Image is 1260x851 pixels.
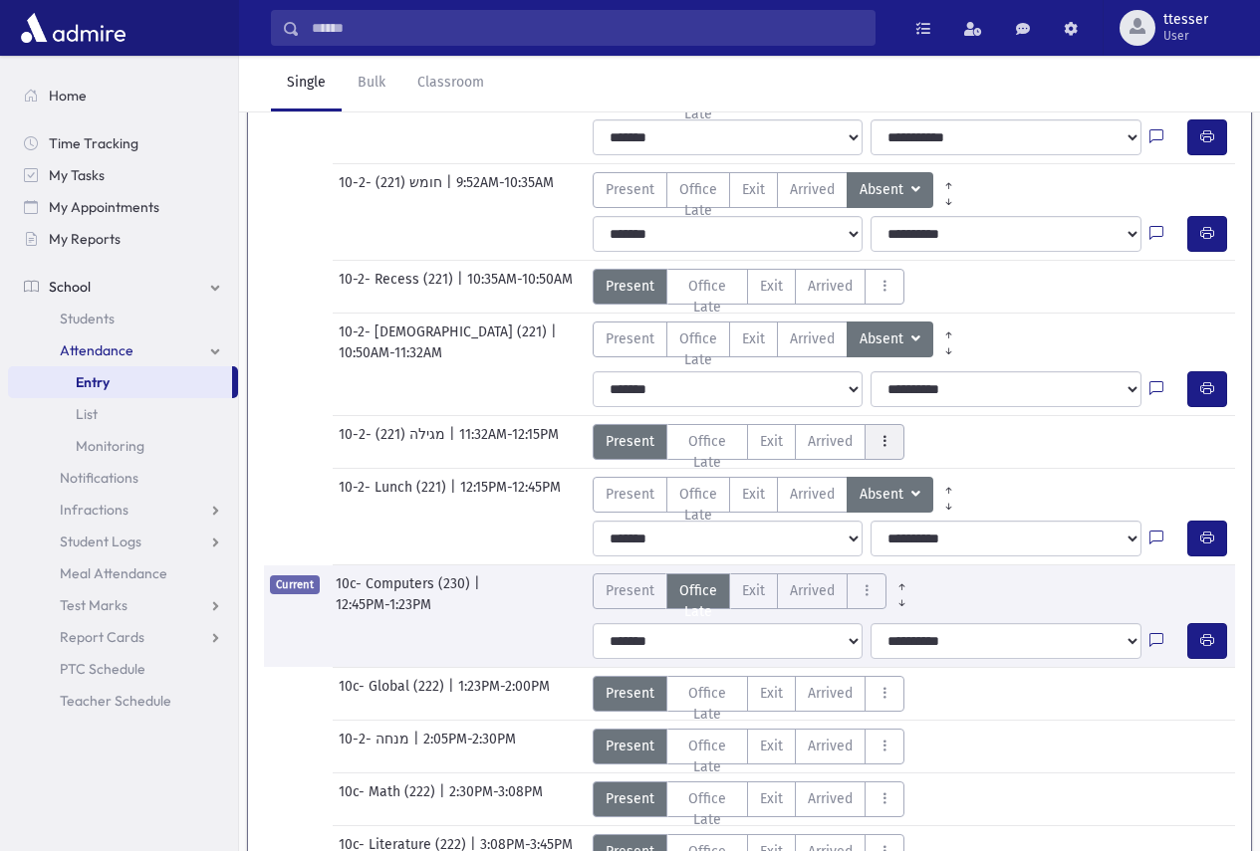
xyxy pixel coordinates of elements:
span: Present [606,276,654,297]
span: 11:32AM-12:15PM [459,424,559,460]
div: AttTypes [593,269,905,305]
a: All Prior [933,477,964,493]
span: Test Marks [60,596,127,614]
span: Office Late [679,788,736,830]
div: AttTypes [593,676,905,712]
span: 10c- Math (222) [339,781,439,817]
span: Attendance [60,341,133,359]
div: AttTypes [593,477,964,513]
div: AttTypes [593,781,905,817]
span: Students [60,310,115,327]
span: 10c- Computers (230) [336,573,474,594]
span: Present [606,431,654,452]
span: 2:05PM-2:30PM [423,729,516,764]
a: Infractions [8,494,238,526]
div: AttTypes [593,172,964,208]
span: Exit [760,788,783,809]
span: PTC Schedule [60,660,145,678]
span: Absent [860,179,907,201]
span: Office Late [679,736,736,777]
span: 10c- Global (222) [339,676,448,712]
span: Exit [760,736,783,756]
a: Teacher Schedule [8,685,238,717]
button: Absent [847,172,933,208]
button: Absent [847,477,933,513]
a: Home [8,80,238,111]
span: User [1163,28,1208,44]
span: Office Late [679,276,736,318]
a: Test Marks [8,589,238,621]
span: | [413,729,423,764]
a: School [8,271,238,303]
span: | [551,321,561,342]
span: 12:15PM-12:45PM [460,477,561,513]
a: PTC Schedule [8,653,238,685]
span: 2:30PM-3:08PM [449,781,543,817]
a: List [8,398,238,430]
span: Present [606,788,654,809]
span: Arrived [790,484,835,505]
span: List [76,405,98,423]
span: Time Tracking [49,134,138,152]
span: Report Cards [60,628,144,646]
span: Present [606,683,654,704]
div: AttTypes [593,573,917,609]
a: All Prior [886,573,917,589]
span: Arrived [808,788,853,809]
span: My Reports [49,230,121,248]
span: Exit [742,328,765,349]
span: Arrived [808,683,853,704]
span: 12:45PM-1:23PM [336,594,431,615]
span: My Appointments [49,198,159,216]
span: Office Late [679,179,717,221]
a: All Later [933,493,964,509]
span: My Tasks [49,166,105,184]
a: My Tasks [8,159,238,191]
span: Arrived [808,736,853,756]
a: Notifications [8,462,238,494]
span: Arrived [790,179,835,200]
span: Exit [742,484,765,505]
a: Meal Attendance [8,557,238,589]
span: 10-2- Recess (221) [339,269,457,305]
span: | [474,573,484,594]
span: | [446,172,456,208]
span: Monitoring [76,437,144,455]
span: 10-2- Lunch (221) [339,477,450,513]
span: 9:52AM-10:35AM [456,172,554,208]
a: Attendance [8,334,238,366]
a: Classroom [401,56,500,111]
div: AttTypes [593,321,964,357]
span: Office Late [679,580,717,622]
span: Exit [760,276,783,297]
span: 10-2- מנחה [339,729,413,764]
span: Infractions [60,501,128,519]
span: Exit [742,580,765,601]
span: Absent [860,328,907,350]
span: Present [606,328,654,349]
span: 10-2- [DEMOGRAPHIC_DATA] (221) [339,321,551,342]
span: Arrived [790,328,835,349]
span: Present [606,580,654,601]
a: Bulk [342,56,401,111]
span: Notifications [60,469,138,487]
span: Meal Attendance [60,564,167,582]
span: | [439,781,449,817]
span: Office Late [679,328,717,370]
span: Office Late [679,683,736,725]
a: All Later [886,589,917,605]
span: Present [606,736,654,756]
span: Arrived [790,580,835,601]
div: AttTypes [593,729,905,764]
span: | [448,676,458,712]
span: Present [606,484,654,505]
a: Report Cards [8,621,238,653]
span: Office Late [679,484,717,526]
span: 1:23PM-2:00PM [458,676,550,712]
span: Entry [76,373,110,391]
span: Current [270,575,320,594]
span: 10-2- חומש (221) [339,172,446,208]
span: Office Late [679,431,736,473]
a: Student Logs [8,526,238,557]
div: AttTypes [593,424,905,460]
